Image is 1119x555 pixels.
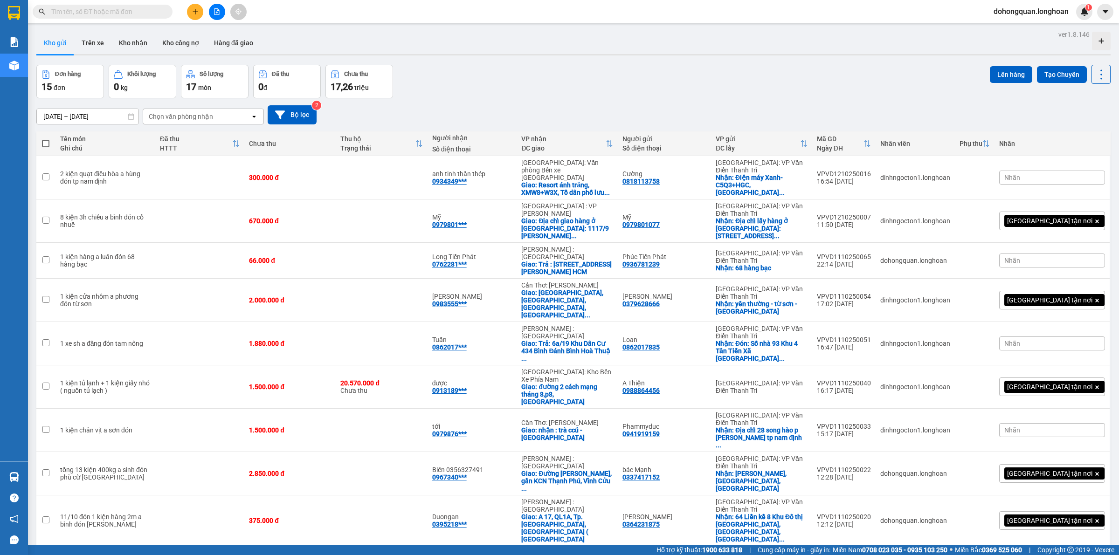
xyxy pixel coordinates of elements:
[817,521,871,528] div: 12:12 [DATE]
[880,140,950,147] div: Nhân viên
[986,6,1076,17] span: dohongquan.longhoan
[779,189,785,196] span: ...
[249,257,331,264] div: 66.000 đ
[716,135,800,143] div: VP gửi
[716,174,808,196] div: Nhận: Điện máy Xanh-C5Q3+HGC, Đại lộ Thiên Trường, Lộc Hoà, TP. Nam Định, Nam Định
[181,65,249,98] button: Số lượng17món
[716,441,721,449] span: ...
[622,473,660,481] div: 0337417152
[758,545,830,555] span: Cung cấp máy in - giấy in:
[36,65,104,98] button: Đơn hàng15đơn
[880,470,950,477] div: dohongquan.longhoan
[249,340,331,347] div: 1.880.000 đ
[114,81,119,92] span: 0
[521,383,613,405] div: Giao: đường 2 cách mạng tháng 8,p8,tp đà lạt
[817,135,863,143] div: Mã GD
[1007,217,1092,225] span: [GEOGRAPHIC_DATA] tận nơi
[817,253,871,260] div: VPVD1110250065
[817,178,871,185] div: 16:54 [DATE]
[249,217,331,225] div: 670.000 đ
[716,159,808,174] div: [GEOGRAPHIC_DATA]: VP Văn Điển Thanh Trì
[817,466,871,473] div: VPVD1110250022
[60,170,151,185] div: 2 kiện quạt điều hòa a hùng đón tp nam định
[258,81,263,92] span: 0
[249,470,331,477] div: 2.850.000 đ
[880,383,950,391] div: dinhngocton1.longhoan
[1080,7,1089,16] img: icon-new-feature
[8,6,20,20] img: logo-vxr
[1007,296,1092,304] span: [GEOGRAPHIC_DATA] tận nơi
[622,521,660,528] div: 0364231875
[622,144,706,152] div: Số điện thoại
[268,105,317,124] button: Bộ lọc
[622,221,660,228] div: 0979801077
[521,498,613,513] div: [PERSON_NAME] : [GEOGRAPHIC_DATA]
[817,387,871,394] div: 16:17 [DATE]
[192,8,199,15] span: plus
[60,253,151,268] div: 1 kiện hàng a luân đón 68 hàng bạc
[521,144,606,152] div: ĐC giao
[862,546,947,554] strong: 0708 023 035 - 0935 103 250
[716,379,808,394] div: [GEOGRAPHIC_DATA]: VP Văn Điển Thanh Trì
[622,300,660,308] div: 0379628666
[716,325,808,340] div: [GEOGRAPHIC_DATA]: VP Văn Điển Thanh Trì
[521,217,613,240] div: Giao: Địa chỉ giao hàng ở Đà Nẵng: 1117/9 Nguyễn Tất Thành, Thanh Khê, Đà Nẵng
[990,66,1032,83] button: Lên hàng
[1004,257,1020,264] span: Nhãn
[432,134,512,142] div: Người nhận
[999,140,1105,147] div: Nhãn
[186,81,196,92] span: 17
[716,470,808,492] div: Nhận: Nguyên Hòa, Phù Cừ, Hưng Yên
[880,296,950,304] div: dinhngocton1.longhoan
[950,548,953,552] span: ⚪️
[121,84,128,91] span: kg
[622,513,706,521] div: Ái Phương
[432,253,512,260] div: Long Tiến Phát
[340,135,415,143] div: Thu hộ
[432,336,512,343] div: Tuấn
[1058,29,1090,40] div: ver 1.8.146
[817,430,871,438] div: 15:17 [DATE]
[716,144,800,152] div: ĐC lấy
[880,426,950,434] div: dinhngocton1.longhoan
[960,140,982,147] div: Phụ thu
[880,340,950,347] div: dinhngocton1.longhoan
[1101,7,1110,16] span: caret-down
[249,383,331,391] div: 1.500.000 đ
[817,213,871,221] div: VPVD1210250007
[521,368,613,383] div: [GEOGRAPHIC_DATA]: Kho Bến Xe Phía Nam
[432,293,512,300] div: Nguyễn Văn Cường
[622,260,660,268] div: 0936781239
[127,71,156,77] div: Khối lượng
[622,135,706,143] div: Người gửi
[207,32,261,54] button: Hàng đã giao
[249,296,331,304] div: 2.000.000 đ
[1004,340,1020,347] span: Nhãn
[60,213,151,228] div: 8 kiện 3h chiều a bình đón cổ nhuế
[571,232,577,240] span: ...
[585,311,590,319] span: ...
[109,65,176,98] button: Khối lượng0kg
[160,144,232,152] div: HTTT
[817,513,871,521] div: VPVD1110250020
[656,545,742,555] span: Hỗ trợ kỹ thuật:
[833,545,947,555] span: Miền Nam
[1007,383,1092,391] span: [GEOGRAPHIC_DATA] tận nơi
[521,325,613,340] div: [PERSON_NAME] : [GEOGRAPHIC_DATA]
[432,423,512,430] div: tới
[817,336,871,343] div: VPVD1110250051
[344,71,368,77] div: Chưa thu
[716,426,808,449] div: Nhận: Địa chỉ 28 song hào p trần quang khải tp nam định ngay cầu thiên trường
[521,289,613,319] div: Giao: Khu hill side, đường cáp treo, phường an thới, phú quốc. ( Chân tháp đồng hồ )
[521,470,613,492] div: Giao: Đường Lương Thực, gần KCN Thạnh Phú, Vĩnh Cửu Đồng Nai
[432,379,512,387] div: được
[235,8,242,15] span: aim
[749,545,751,555] span: |
[54,84,65,91] span: đơn
[1085,4,1092,11] sup: 1
[60,293,151,308] div: 1 kiện cửa nhôm a phương đón từ sơn
[622,379,706,387] div: A Thiện
[1092,32,1111,50] div: Tạo kho hàng mới
[622,178,660,185] div: 0818113758
[817,221,871,228] div: 11:50 [DATE]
